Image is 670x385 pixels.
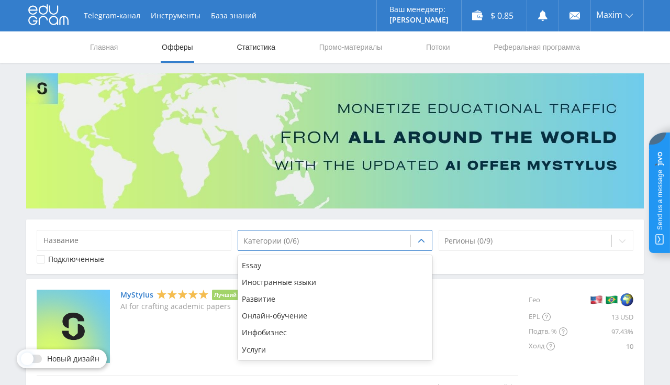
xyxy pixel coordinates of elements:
p: [PERSON_NAME] [389,16,449,24]
div: Инфобизнес [238,324,432,341]
div: Развитие [238,291,432,307]
a: Офферы [161,31,194,63]
a: Промо-материалы [318,31,383,63]
div: Essay [238,257,432,274]
p: Ваш менеджер: [389,5,449,14]
a: Потоки [425,31,451,63]
div: Услуги [238,341,432,358]
a: Главная [89,31,119,63]
img: Banner [26,73,644,208]
div: 13 USD [567,310,633,324]
a: Реферальная программа [493,31,581,63]
span: Maxim [596,10,622,19]
div: Подключенные [48,255,104,263]
div: Холд [529,339,567,354]
div: 10 [567,339,633,354]
div: Онлайн-обучение [238,307,432,324]
span: Новый дизайн [47,355,99,363]
div: 5 Stars [157,289,209,300]
div: EPL [529,310,567,324]
div: 97.43% [567,324,633,339]
a: MyStylus [120,291,153,299]
img: MyStylus [37,290,110,363]
div: Гео [529,290,567,310]
div: Подтв. % [529,324,567,339]
input: Название [37,230,231,251]
li: Лучший оффер [212,290,261,300]
a: Статистика [236,31,276,63]
div: Иностранные языки [238,274,432,291]
p: AI for crafting academic papers [120,302,284,311]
